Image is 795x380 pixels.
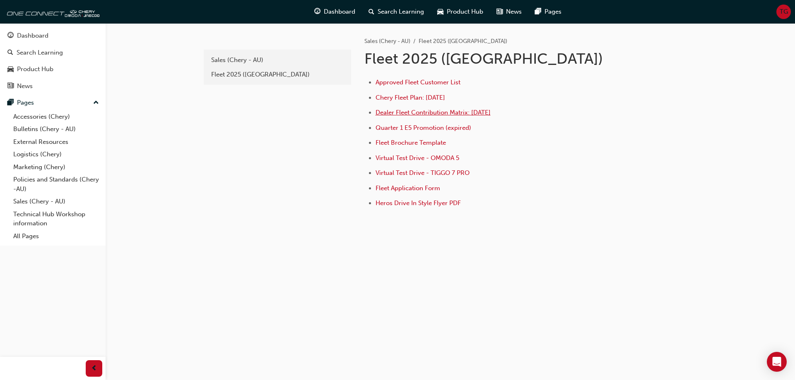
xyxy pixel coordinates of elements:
[506,7,522,17] span: News
[207,67,348,82] a: Fleet 2025 ([GEOGRAPHIC_DATA])
[10,136,102,148] a: External Resources
[17,65,53,74] div: Product Hub
[431,3,490,20] a: car-iconProduct Hub
[10,195,102,208] a: Sales (Chery - AU)
[490,3,528,20] a: news-iconNews
[535,7,541,17] span: pages-icon
[10,230,102,243] a: All Pages
[10,123,102,136] a: Bulletins (Chery - AU)
[7,32,14,40] span: guage-icon
[544,7,561,17] span: Pages
[3,45,102,60] a: Search Learning
[776,5,791,19] button: TG
[10,110,102,123] a: Accessories (Chery)
[10,148,102,161] a: Logistics (Chery)
[3,62,102,77] a: Product Hub
[17,98,34,108] div: Pages
[376,169,470,177] a: Virtual Test Drive - TIGGO 7 PRO
[211,70,344,79] div: Fleet 2025 ([GEOGRAPHIC_DATA])
[211,55,344,65] div: Sales (Chery - AU)
[4,3,99,20] img: oneconnect
[437,7,443,17] span: car-icon
[376,79,460,86] a: Approved Fleet Customer List
[369,7,374,17] span: search-icon
[364,38,410,45] a: Sales (Chery - AU)
[496,7,503,17] span: news-icon
[376,184,440,192] a: Fleet Application Form
[324,7,355,17] span: Dashboard
[10,208,102,230] a: Technical Hub Workshop information
[376,154,459,162] a: Virtual Test Drive - OMODA 5
[10,173,102,195] a: Policies and Standards (Chery -AU)
[447,7,483,17] span: Product Hub
[7,99,14,107] span: pages-icon
[7,49,13,57] span: search-icon
[93,98,99,108] span: up-icon
[376,199,461,207] a: Heros Drive In Style Flyer PDF
[378,7,424,17] span: Search Learning
[3,79,102,94] a: News
[7,66,14,73] span: car-icon
[767,352,787,372] div: Open Intercom Messenger
[3,26,102,95] button: DashboardSearch LearningProduct HubNews
[3,95,102,110] button: Pages
[364,50,636,68] h1: Fleet 2025 ([GEOGRAPHIC_DATA])
[362,3,431,20] a: search-iconSearch Learning
[376,139,446,146] a: Fleet Brochure Template
[780,7,788,17] span: TG
[91,363,97,374] span: prev-icon
[308,3,362,20] a: guage-iconDashboard
[3,28,102,43] a: Dashboard
[7,83,14,90] span: news-icon
[528,3,568,20] a: pages-iconPages
[376,124,471,131] a: Quarter 1 E5 Promotion (expired)
[376,109,491,116] a: Dealer Fleet Contribution Matrix: [DATE]
[17,81,33,91] div: News
[314,7,320,17] span: guage-icon
[419,37,507,46] li: Fleet 2025 ([GEOGRAPHIC_DATA])
[10,161,102,174] a: Marketing (Chery)
[17,48,63,57] div: Search Learning
[376,94,445,101] a: Chery Fleet Plan: [DATE]
[207,53,348,67] a: Sales (Chery - AU)
[17,31,48,41] div: Dashboard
